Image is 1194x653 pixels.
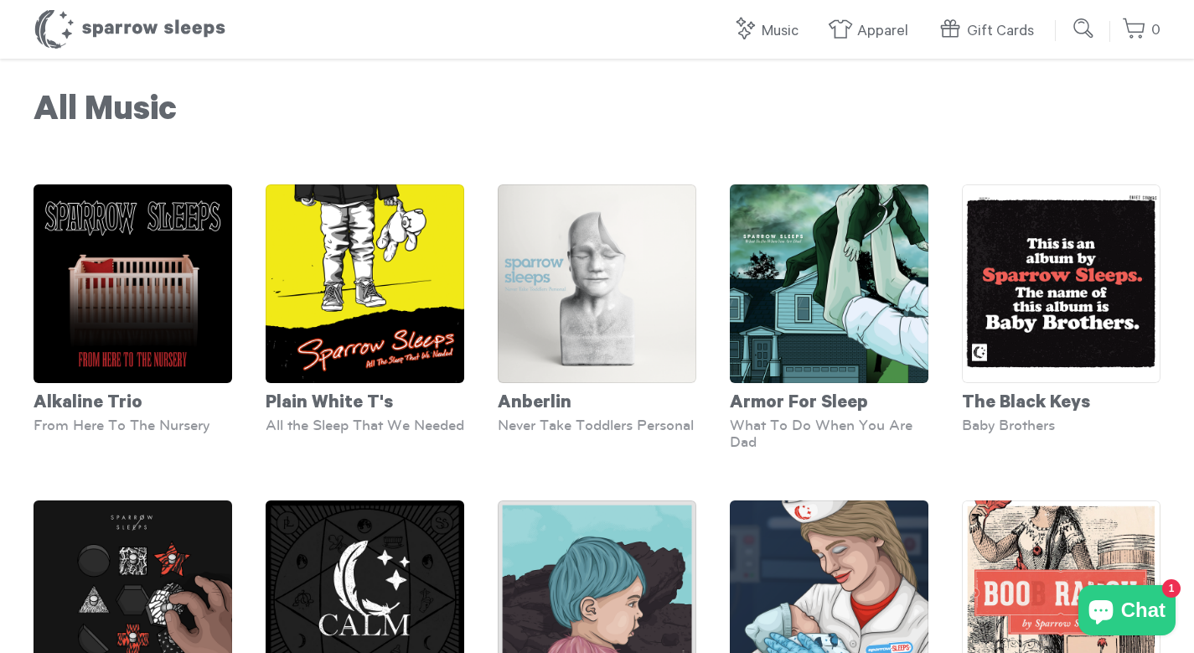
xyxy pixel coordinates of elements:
img: SS-NeverTakeToddlersPersonal-Cover-1600x1600_grande.png [498,184,696,383]
div: Never Take Toddlers Personal [498,417,696,433]
h1: All Music [34,92,1160,134]
div: All the Sleep That We Needed [266,417,464,433]
a: Gift Cards [938,13,1042,49]
a: Plain White T's All the Sleep That We Needed [266,184,464,433]
div: Plain White T's [266,383,464,417]
img: SparrowSleeps-TheBlackKeys-BabyBrothers-Cover_grande.png [962,184,1160,383]
a: Alkaline Trio From Here To The Nursery [34,184,232,433]
img: SparrowSleeps-PlainWhiteT_s-AllTheSleepThatWeNeeded-Cover_grande.png [266,184,464,383]
a: Music [732,13,807,49]
input: Submit [1067,12,1101,45]
img: SS-FromHereToTheNursery-cover-1600x1600_grande.png [34,184,232,383]
a: The Black Keys Baby Brothers [962,184,1160,433]
inbox-online-store-chat: Shopify online store chat [1073,585,1181,640]
div: Alkaline Trio [34,383,232,417]
div: From Here To The Nursery [34,417,232,433]
div: The Black Keys [962,383,1160,417]
div: Anberlin [498,383,696,417]
a: Anberlin Never Take Toddlers Personal [498,184,696,433]
a: 0 [1122,13,1160,49]
div: What To Do When You Are Dad [730,417,928,450]
img: ArmorForSleep-WhatToDoWhenYouAreDad-Cover-SparrowSleeps_grande.png [730,184,928,383]
h1: Sparrow Sleeps [34,8,226,50]
a: Apparel [828,13,917,49]
div: Armor For Sleep [730,383,928,417]
a: Armor For Sleep What To Do When You Are Dad [730,184,928,450]
div: Baby Brothers [962,417,1160,433]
